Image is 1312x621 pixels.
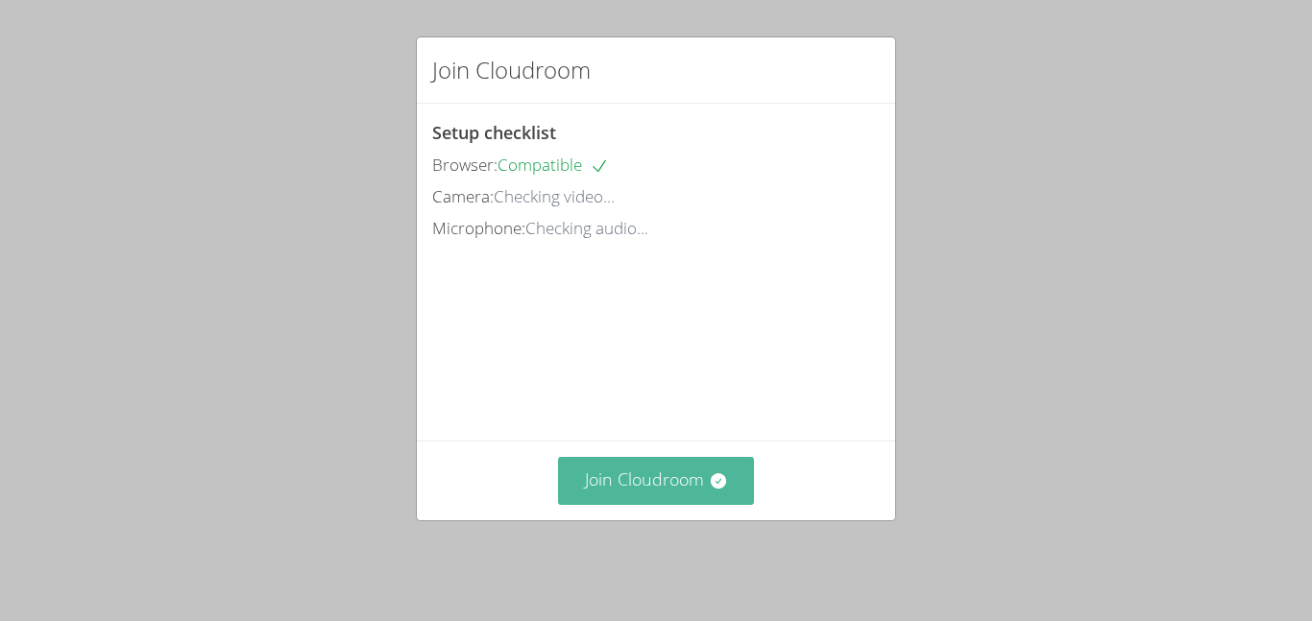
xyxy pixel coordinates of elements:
span: Compatible [498,154,609,176]
span: Checking audio... [525,217,648,239]
h2: Join Cloudroom [432,53,591,87]
span: Browser: [432,154,498,176]
span: Setup checklist [432,121,556,144]
span: Checking video... [494,185,615,207]
span: Camera: [432,185,494,207]
button: Join Cloudroom [558,457,755,504]
span: Microphone: [432,217,525,239]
